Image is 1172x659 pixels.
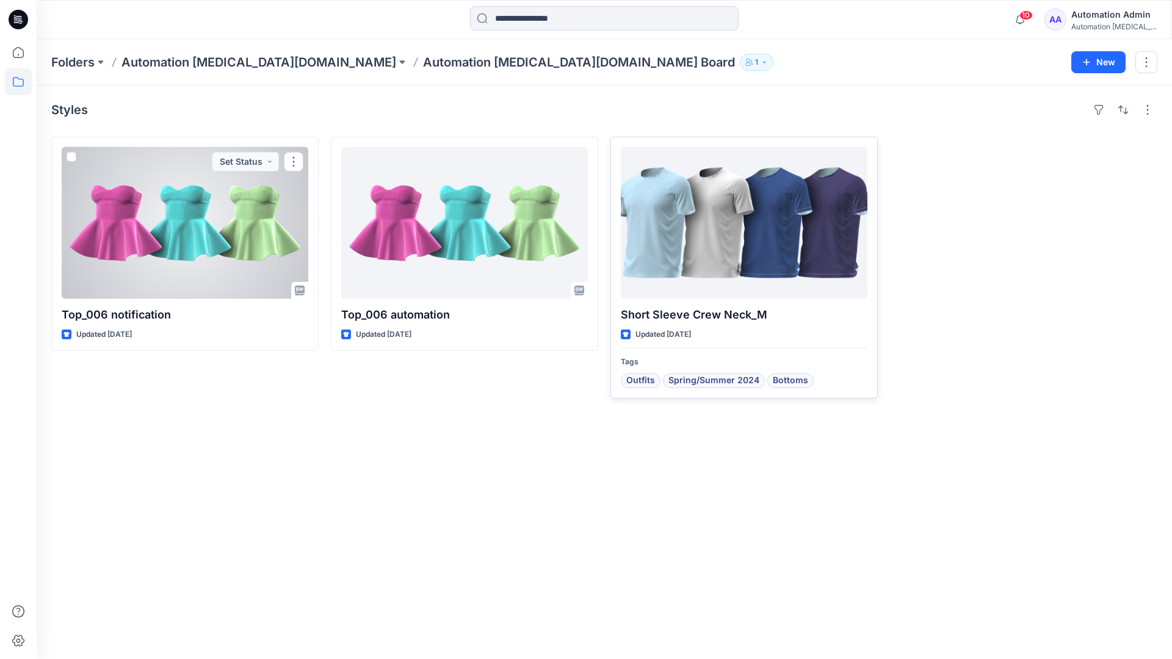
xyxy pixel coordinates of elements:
button: 1 [740,54,773,71]
p: 1 [755,56,758,69]
a: Automation [MEDICAL_DATA][DOMAIN_NAME] [121,54,396,71]
a: Top_006 automation [341,147,588,299]
button: New [1071,51,1126,73]
h4: Styles [51,103,88,117]
a: Folders [51,54,95,71]
p: Short Sleeve Crew Neck_M [621,306,867,323]
p: Tags [621,356,867,369]
p: Automation [MEDICAL_DATA][DOMAIN_NAME] Board [423,54,735,71]
p: Top_006 notification [62,306,308,323]
div: AA [1044,9,1066,31]
p: Updated [DATE] [356,328,411,341]
a: Short Sleeve Crew Neck_M [621,147,867,299]
a: Top_006 notification [62,147,308,299]
p: Updated [DATE] [635,328,691,341]
p: Updated [DATE] [76,328,132,341]
div: Automation [MEDICAL_DATA]... [1071,22,1157,31]
span: Bottoms [773,373,808,388]
span: Spring/Summer 2024 [668,373,759,388]
p: Top_006 automation [341,306,588,323]
span: 10 [1019,10,1033,20]
div: Automation Admin [1071,7,1157,22]
span: Outfits [626,373,655,388]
